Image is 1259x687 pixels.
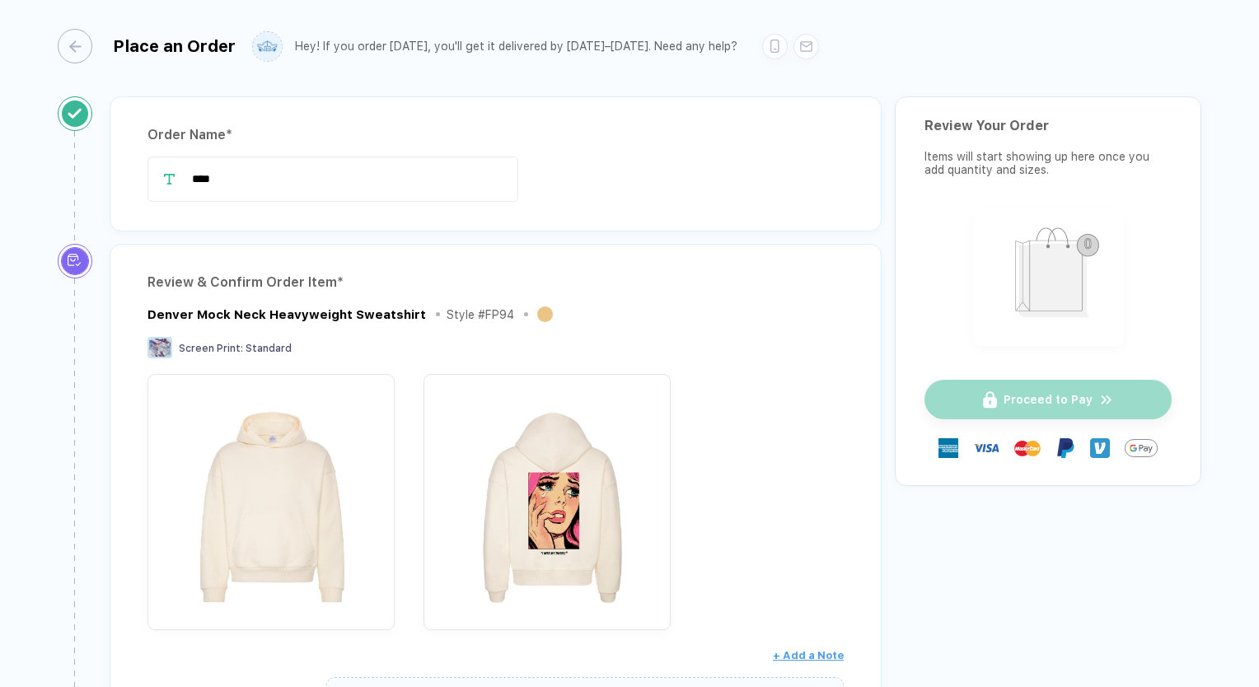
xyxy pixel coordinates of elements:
div: Denver Mock Neck Heavyweight Sweatshirt [147,307,426,322]
div: Review Your Order [924,118,1172,133]
div: Review & Confirm Order Item [147,269,844,296]
img: user profile [253,32,282,61]
img: express [938,438,958,458]
img: Screen Print [147,337,172,358]
img: master-card [1014,435,1041,461]
img: Venmo [1090,438,1110,458]
div: Items will start showing up here once you add quantity and sizes. [924,150,1172,176]
img: 1758124205646ysbbw_nt_front.png [156,382,386,613]
span: Screen Print : [179,343,243,354]
div: Order Name [147,122,844,148]
span: + Add a Note [773,649,844,661]
img: visa [973,435,999,461]
button: + Add a Note [773,643,844,669]
img: Google Pay [1125,432,1158,465]
img: shopping_bag.png [981,217,1116,336]
div: Place an Order [113,36,236,56]
div: Hey! If you order [DATE], you'll get it delivered by [DATE]–[DATE]. Need any help? [295,40,737,54]
div: Style # FP94 [447,308,514,321]
img: 1758124205646itpsy_nt_back.png [432,382,662,613]
img: Paypal [1055,438,1075,458]
span: Standard [246,343,292,354]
